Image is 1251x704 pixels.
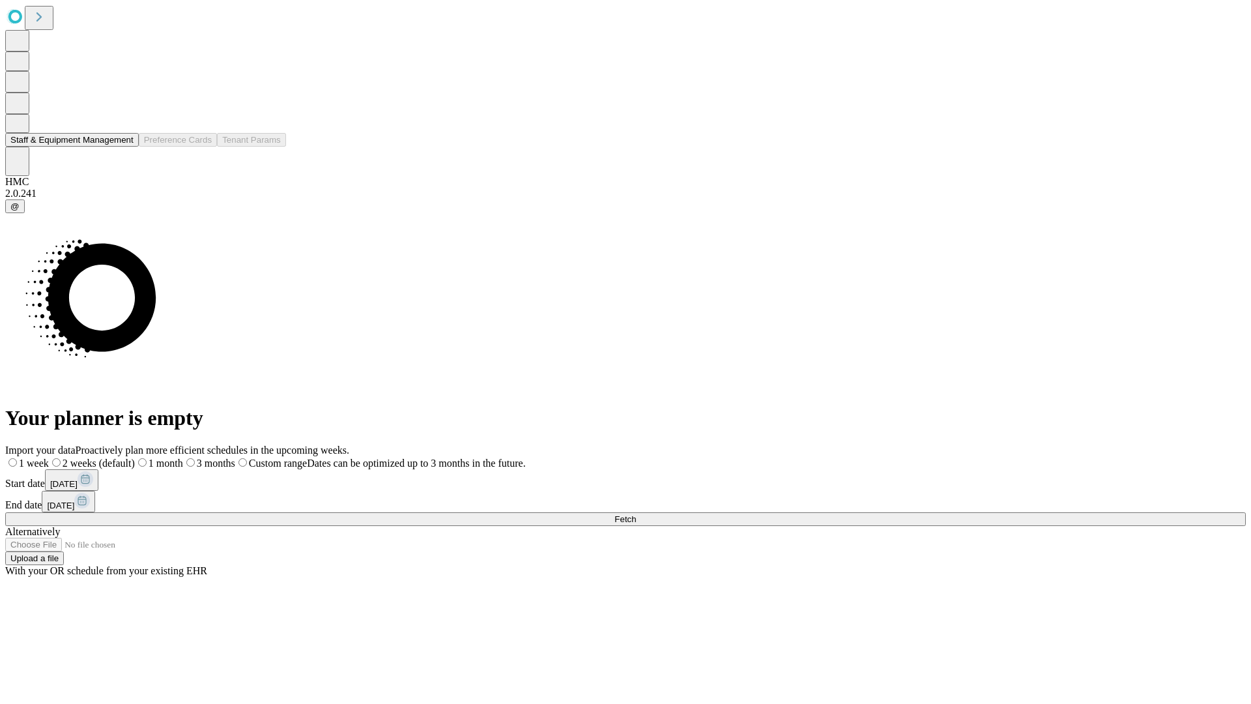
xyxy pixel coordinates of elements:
span: Proactively plan more efficient schedules in the upcoming weeks. [76,445,349,456]
input: 2 weeks (default) [52,458,61,467]
input: 3 months [186,458,195,467]
button: [DATE] [42,491,95,512]
button: Staff & Equipment Management [5,133,139,147]
span: 3 months [197,458,235,469]
input: Custom rangeDates can be optimized up to 3 months in the future. [238,458,247,467]
div: Start date [5,469,1246,491]
span: Alternatively [5,526,60,537]
span: 1 month [149,458,183,469]
button: Preference Cards [139,133,217,147]
button: @ [5,199,25,213]
button: [DATE] [45,469,98,491]
div: 2.0.241 [5,188,1246,199]
span: Custom range [249,458,307,469]
input: 1 week [8,458,17,467]
span: With your OR schedule from your existing EHR [5,565,207,576]
h1: Your planner is empty [5,406,1246,430]
span: 1 week [19,458,49,469]
span: 2 weeks (default) [63,458,135,469]
span: @ [10,201,20,211]
div: HMC [5,176,1246,188]
span: Import your data [5,445,76,456]
input: 1 month [138,458,147,467]
span: Fetch [614,514,636,524]
button: Tenant Params [217,133,286,147]
div: End date [5,491,1246,512]
span: Dates can be optimized up to 3 months in the future. [307,458,525,469]
span: [DATE] [47,501,74,510]
button: Fetch [5,512,1246,526]
span: [DATE] [50,479,78,489]
button: Upload a file [5,551,64,565]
